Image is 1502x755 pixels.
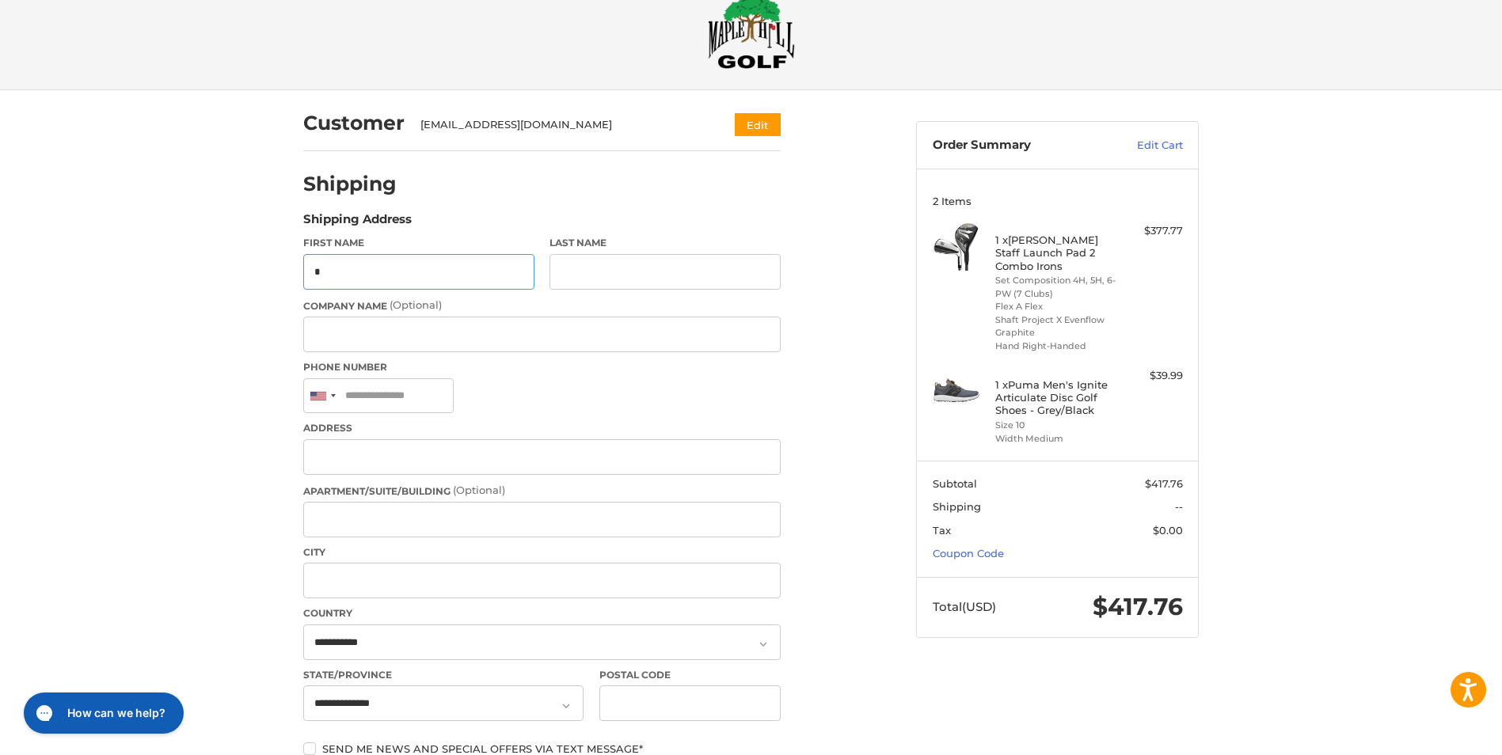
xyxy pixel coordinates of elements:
[1120,368,1183,384] div: $39.99
[933,195,1183,207] h3: 2 Items
[995,340,1116,353] li: Hand Right-Handed
[549,236,781,250] label: Last Name
[390,298,442,311] small: (Optional)
[303,668,584,682] label: State/Province
[1153,524,1183,537] span: $0.00
[303,483,781,499] label: Apartment/Suite/Building
[735,113,781,136] button: Edit
[933,547,1004,560] a: Coupon Code
[303,172,397,196] h2: Shipping
[303,606,781,620] label: Country
[933,599,996,614] span: Total (USD)
[995,419,1116,432] li: Size 10
[420,117,705,133] div: [EMAIL_ADDRESS][DOMAIN_NAME]
[933,500,981,513] span: Shipping
[995,274,1116,300] li: Set Composition 4H, 5H, 6-PW (7 Clubs)
[933,477,977,490] span: Subtotal
[1175,500,1183,513] span: --
[1120,223,1183,239] div: $377.77
[304,379,340,413] div: United States: +1
[995,300,1116,313] li: Flex A Flex
[453,484,505,496] small: (Optional)
[1103,138,1183,154] a: Edit Cart
[303,360,781,374] label: Phone Number
[995,313,1116,340] li: Shaft Project X Evenflow Graphite
[303,236,534,250] label: First Name
[303,545,781,560] label: City
[933,138,1103,154] h3: Order Summary
[933,524,951,537] span: Tax
[303,298,781,313] label: Company Name
[995,432,1116,446] li: Width Medium
[599,668,781,682] label: Postal Code
[303,421,781,435] label: Address
[303,111,405,135] h2: Customer
[995,233,1116,272] h4: 1 x [PERSON_NAME] Staff Launch Pad 2 Combo Irons
[995,378,1116,417] h4: 1 x Puma Men's Ignite Articulate Disc Golf Shoes - Grey/Black
[303,742,781,755] label: Send me news and special offers via text message*
[16,687,188,739] iframe: Gorgias live chat messenger
[1093,592,1183,621] span: $417.76
[303,211,412,236] legend: Shipping Address
[1145,477,1183,490] span: $417.76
